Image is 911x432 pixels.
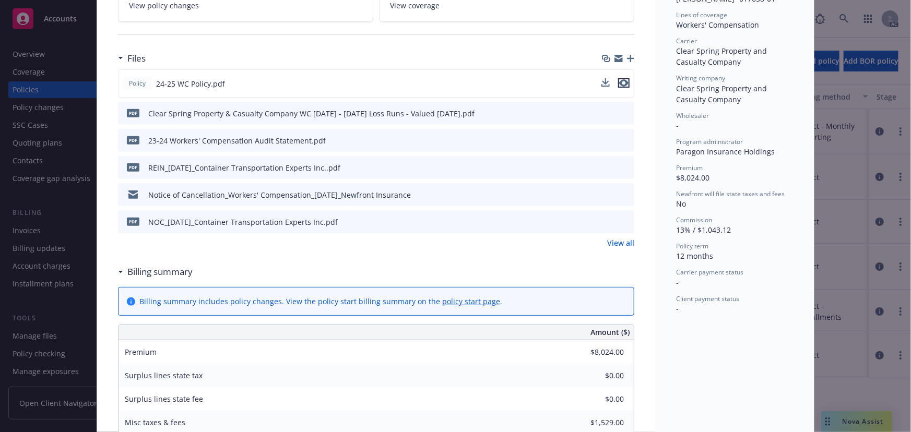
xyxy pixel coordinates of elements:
input: 0.00 [562,368,630,383]
span: Program administrator [676,137,743,146]
div: Notice of Cancellation_Workers' Compensation_[DATE]_Newfront Insurance [148,189,411,200]
button: preview file [621,135,630,146]
span: No [676,199,686,209]
h3: Billing summary [127,265,193,279]
span: Amount ($) [590,327,630,338]
button: preview file [621,108,630,119]
span: Surplus lines state tax [125,370,203,380]
span: Clear Spring Property and Casualty Company [676,46,769,67]
span: $8,024.00 [676,173,709,183]
button: download file [601,78,610,87]
span: Newfront will file state taxes and fees [676,189,785,198]
span: - [676,304,679,314]
div: Billing summary [118,265,193,279]
button: preview file [621,217,630,227]
button: download file [604,135,612,146]
span: Premium [125,347,157,357]
input: 0.00 [562,344,630,360]
div: 23-24 Workers' Compensation Audit Statement.pdf [148,135,326,146]
span: 13% / $1,043.12 [676,225,731,235]
span: Carrier payment status [676,268,743,277]
span: Carrier [676,37,697,45]
span: Policy [127,79,148,88]
button: preview file [618,78,630,88]
button: preview file [621,162,630,173]
span: pdf [127,163,139,171]
button: download file [604,162,612,173]
span: Lines of coverage [676,10,727,19]
div: REIN_[DATE]_Container Transportation Experts Inc..pdf [148,162,340,173]
a: policy start page [442,296,500,306]
span: Client payment status [676,294,739,303]
input: 0.00 [562,391,630,407]
div: NOC_[DATE]_Container Transportation Experts Inc.pdf [148,217,338,227]
button: preview file [621,189,630,200]
div: Workers' Compensation [676,19,793,30]
span: - [676,278,679,287]
span: Clear Spring Property and Casualty Company [676,83,769,104]
button: download file [601,78,610,89]
button: download file [604,189,612,200]
div: Billing summary includes policy changes. View the policy start billing summary on the . [139,296,502,307]
span: pdf [127,109,139,117]
span: Misc taxes & fees [125,417,185,427]
span: Policy term [676,242,708,250]
button: download file [604,217,612,227]
button: preview file [618,78,630,89]
a: View all [607,237,634,248]
span: pdf [127,218,139,225]
span: Surplus lines state fee [125,394,203,404]
div: Clear Spring Property & Casualty Company WC [DATE] - [DATE] Loss Runs - Valued [DATE].pdf [148,108,475,119]
span: Wholesaler [676,111,709,120]
span: Premium [676,163,703,172]
span: pdf [127,136,139,144]
span: Paragon Insurance Holdings [676,147,775,157]
input: 0.00 [562,415,630,430]
span: 12 months [676,251,713,261]
span: Commission [676,215,712,224]
span: Writing company [676,74,725,82]
h3: Files [127,52,146,65]
span: 24-25 WC Policy.pdf [156,78,225,89]
div: Files [118,52,146,65]
button: download file [604,108,612,119]
span: - [676,121,679,130]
